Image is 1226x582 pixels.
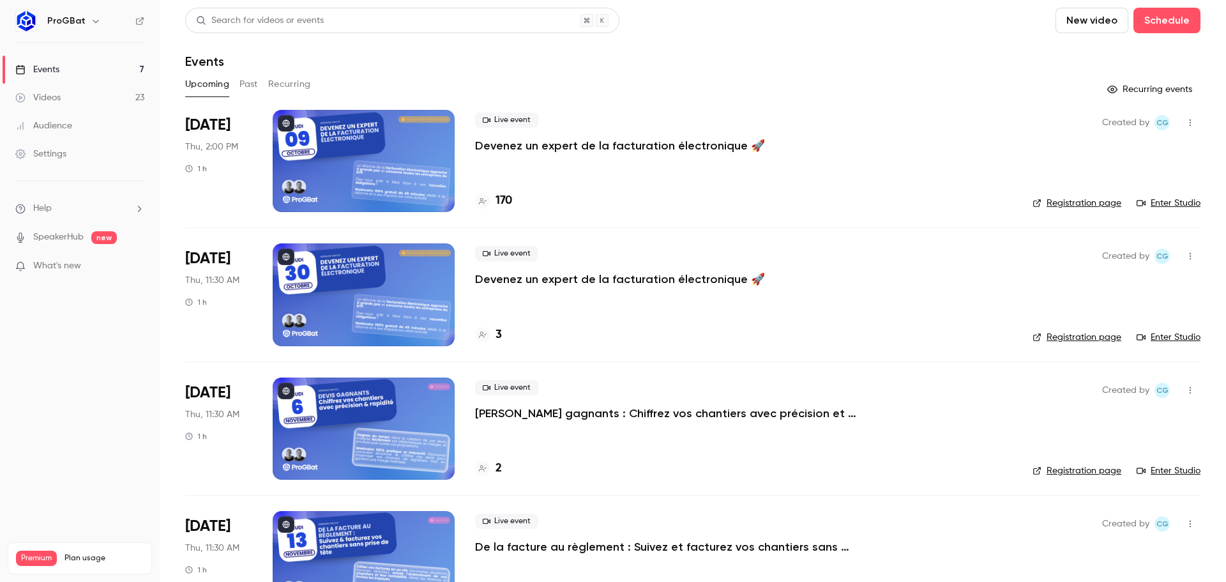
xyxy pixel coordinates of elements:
span: Thu, 11:30 AM [185,408,239,421]
div: Oct 30 Thu, 11:30 AM (Europe/Paris) [185,243,252,346]
span: Premium [16,551,57,566]
span: Charles Gallard [1154,516,1170,532]
span: CG [1156,115,1169,130]
span: Help [33,202,52,215]
span: [DATE] [185,516,231,537]
a: 170 [475,192,512,210]
div: 1 h [185,431,207,441]
div: Audience [15,119,72,132]
span: Charles Gallard [1154,249,1170,264]
button: Schedule [1133,8,1200,33]
a: 2 [475,460,502,477]
span: Created by [1102,115,1149,130]
span: Thu, 11:30 AM [185,274,239,287]
h4: 3 [496,326,502,344]
a: Registration page [1033,331,1121,344]
h4: 2 [496,460,502,477]
div: 1 h [185,565,207,575]
span: Created by [1102,516,1149,532]
li: help-dropdown-opener [15,202,144,215]
button: New video [1056,8,1128,33]
span: Charles Gallard [1154,115,1170,130]
span: Created by [1102,383,1149,398]
div: Videos [15,91,61,104]
button: Past [239,74,258,95]
a: SpeakerHub [33,231,84,244]
span: Charles Gallard [1154,383,1170,398]
a: De la facture au règlement : Suivez et facturez vos chantiers sans prise de tête [475,539,858,555]
div: Settings [15,148,66,160]
span: Created by [1102,249,1149,264]
span: What's new [33,259,81,273]
span: [DATE] [185,383,231,403]
span: Live event [475,514,538,529]
span: Thu, 2:00 PM [185,141,238,153]
button: Recurring events [1101,79,1200,100]
a: Enter Studio [1137,331,1200,344]
div: Events [15,63,59,76]
div: Nov 6 Thu, 11:30 AM (Europe/Paris) [185,378,252,480]
img: ProGBat [16,11,36,31]
h6: ProGBat [47,15,86,27]
a: Devenez un expert de la facturation électronique 🚀 [475,138,765,153]
a: 3 [475,326,502,344]
a: Devenez un expert de la facturation électronique 🚀 [475,272,765,287]
span: Live event [475,380,538,395]
span: CG [1156,516,1169,532]
div: Search for videos or events [196,14,324,27]
h4: 170 [496,192,512,210]
span: Plan usage [64,553,144,563]
div: Oct 9 Thu, 2:00 PM (Europe/Paris) [185,110,252,212]
span: [DATE] [185,249,231,269]
span: CG [1156,249,1169,264]
span: CG [1156,383,1169,398]
h1: Events [185,54,224,69]
a: [PERSON_NAME] gagnants : Chiffrez vos chantiers avec précision et rapidité [475,406,858,421]
button: Upcoming [185,74,229,95]
button: Recurring [268,74,311,95]
a: Registration page [1033,197,1121,210]
a: Registration page [1033,464,1121,477]
a: Enter Studio [1137,197,1200,210]
a: Enter Studio [1137,464,1200,477]
div: 1 h [185,164,207,174]
span: Live event [475,246,538,261]
span: [DATE] [185,115,231,135]
span: Thu, 11:30 AM [185,542,239,555]
span: Live event [475,112,538,128]
div: 1 h [185,297,207,307]
span: new [91,231,117,244]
